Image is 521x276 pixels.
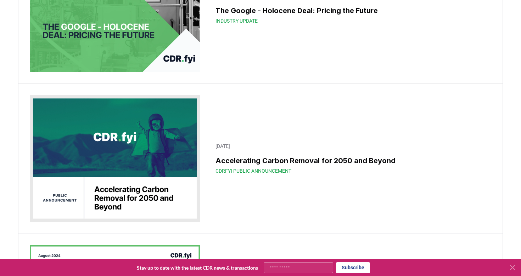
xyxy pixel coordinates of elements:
[215,5,487,16] h3: The Google - Holocene Deal: Pricing the Future
[215,155,487,166] h3: Accelerating Carbon Removal for 2050 and Beyond
[215,17,258,24] span: Industry Update
[215,143,487,150] p: [DATE]
[30,95,200,222] img: Accelerating Carbon Removal for 2050 and Beyond blog post image
[215,167,291,174] span: CDRfyi Public Announcement
[211,138,491,179] a: [DATE]Accelerating Carbon Removal for 2050 and BeyondCDRfyi Public Announcement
